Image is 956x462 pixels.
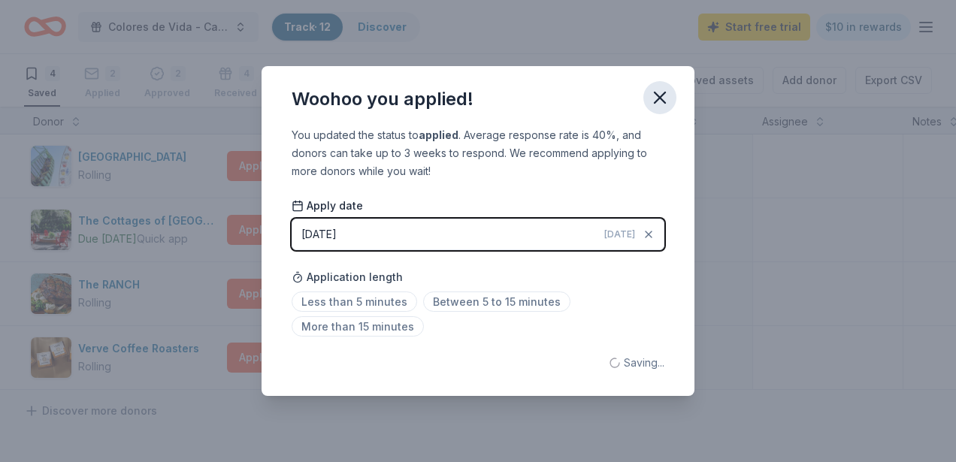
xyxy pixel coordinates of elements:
span: Apply date [292,198,363,213]
b: applied [419,128,458,141]
span: Between 5 to 15 minutes [423,291,570,312]
div: [DATE] [301,225,337,243]
button: [DATE][DATE] [292,219,664,250]
span: Application length [292,268,403,286]
div: You updated the status to . Average response rate is 40%, and donors can take up to 3 weeks to re... [292,126,664,180]
span: Less than 5 minutes [292,291,417,312]
div: Woohoo you applied! [292,87,473,111]
span: More than 15 minutes [292,316,424,337]
span: [DATE] [604,228,635,240]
